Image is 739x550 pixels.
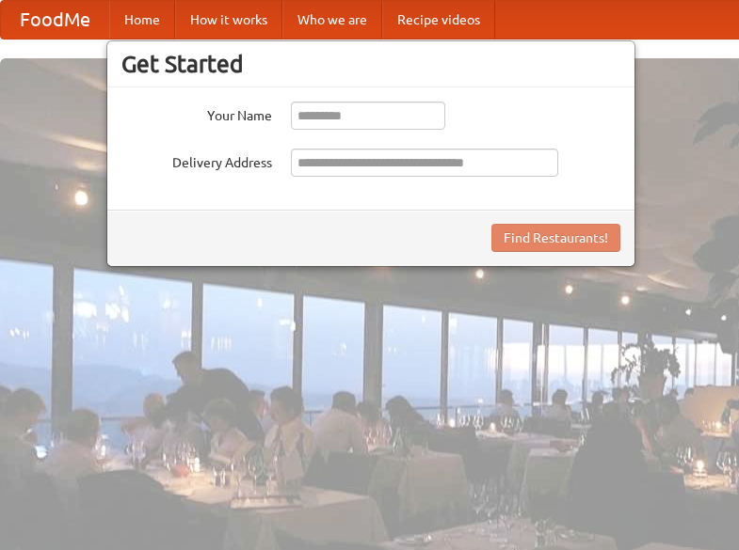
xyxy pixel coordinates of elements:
[382,1,495,39] a: Recipe videos
[175,1,282,39] a: How it works
[109,1,175,39] a: Home
[121,50,620,78] h3: Get Started
[121,102,272,125] label: Your Name
[121,149,272,172] label: Delivery Address
[491,224,620,252] button: Find Restaurants!
[1,1,109,39] a: FoodMe
[282,1,382,39] a: Who we are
